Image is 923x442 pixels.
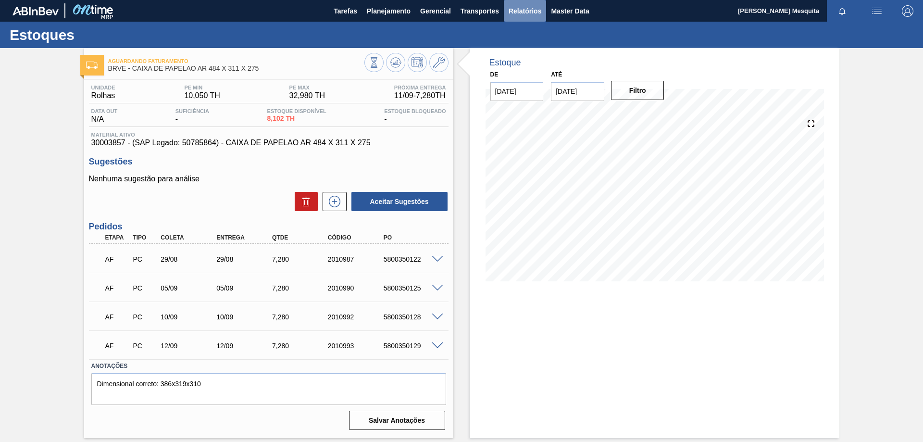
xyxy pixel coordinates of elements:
div: Excluir Sugestões [290,192,318,211]
span: PE MIN [184,85,220,90]
p: AF [105,342,129,350]
div: 2010987 [325,255,388,263]
span: Estoque Disponível [267,108,326,114]
span: Estoque Bloqueado [384,108,446,114]
div: Estoque [489,58,521,68]
span: BRVE - CAIXA DE PAPELAO AR 484 X 311 X 275 [108,65,364,72]
span: Data out [91,108,118,114]
span: 11/09 - 7,280 TH [394,91,446,100]
div: 29/08/2025 [158,255,221,263]
div: Qtde [270,234,332,241]
div: N/A [89,108,120,124]
button: Filtro [611,81,664,100]
span: Rolhas [91,91,115,100]
div: 7,280 [270,313,332,321]
div: 5800350125 [381,284,444,292]
span: PE MAX [289,85,325,90]
div: 2010990 [325,284,388,292]
span: Próxima Entrega [394,85,446,90]
div: PO [381,234,444,241]
span: Material ativo [91,132,446,138]
div: Coleta [158,234,221,241]
div: - [382,108,448,124]
div: Código [325,234,388,241]
img: Ícone [86,62,98,69]
img: TNhmsLtSVTkK8tSr43FrP2fwEKptu5GPRR3wAAAABJRU5ErkJggg== [12,7,59,15]
button: Visão Geral dos Estoques [364,53,384,72]
span: Master Data [551,5,589,17]
label: Até [551,71,562,78]
div: 2010993 [325,342,388,350]
div: Tipo [130,234,159,241]
span: Transportes [461,5,499,17]
div: 12/09/2025 [158,342,221,350]
div: 10/09/2025 [158,313,221,321]
div: Etapa [103,234,132,241]
p: AF [105,255,129,263]
div: 5800350129 [381,342,444,350]
div: 7,280 [270,255,332,263]
span: 10,050 TH [184,91,220,100]
h3: Pedidos [89,222,449,232]
span: 32,980 TH [289,91,325,100]
span: Gerencial [420,5,451,17]
div: 7,280 [270,342,332,350]
button: Aceitar Sugestões [351,192,448,211]
textarea: Dimensional correto: 386x319x310 [91,373,446,405]
div: 7,280 [270,284,332,292]
img: userActions [871,5,883,17]
button: Ir ao Master Data / Geral [429,53,449,72]
label: Anotações [91,359,446,373]
p: Nenhuma sugestão para análise [89,175,449,183]
div: Aceitar Sugestões [347,191,449,212]
div: Entrega [214,234,276,241]
label: De [490,71,499,78]
p: AF [105,313,129,321]
div: Aguardando Faturamento [103,249,132,270]
p: AF [105,284,129,292]
span: Suficiência [175,108,209,114]
input: dd/mm/yyyy [551,82,604,101]
span: Relatórios [509,5,541,17]
div: Pedido de Compra [130,255,159,263]
input: dd/mm/yyyy [490,82,544,101]
div: Aguardando Faturamento [103,335,132,356]
h3: Sugestões [89,157,449,167]
button: Programar Estoque [408,53,427,72]
img: Logout [902,5,913,17]
span: Unidade [91,85,115,90]
div: 10/09/2025 [214,313,276,321]
div: Pedido de Compra [130,284,159,292]
div: Nova sugestão [318,192,347,211]
div: 29/08/2025 [214,255,276,263]
div: 5800350128 [381,313,444,321]
span: Planejamento [367,5,411,17]
div: Pedido de Compra [130,342,159,350]
h1: Estoques [10,29,180,40]
div: 12/09/2025 [214,342,276,350]
div: 05/09/2025 [214,284,276,292]
span: Aguardando Faturamento [108,58,364,64]
span: 30003857 - (SAP Legado: 50785864) - CAIXA DE PAPELAO AR 484 X 311 X 275 [91,139,446,147]
button: Notificações [827,4,858,18]
div: Aguardando Faturamento [103,306,132,328]
div: 05/09/2025 [158,284,221,292]
div: Aguardando Faturamento [103,278,132,299]
button: Atualizar Gráfico [386,53,405,72]
div: 5800350122 [381,255,444,263]
span: 8,102 TH [267,115,326,122]
span: Tarefas [334,5,357,17]
div: - [173,108,212,124]
div: Pedido de Compra [130,313,159,321]
div: 2010992 [325,313,388,321]
button: Salvar Anotações [349,411,445,430]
